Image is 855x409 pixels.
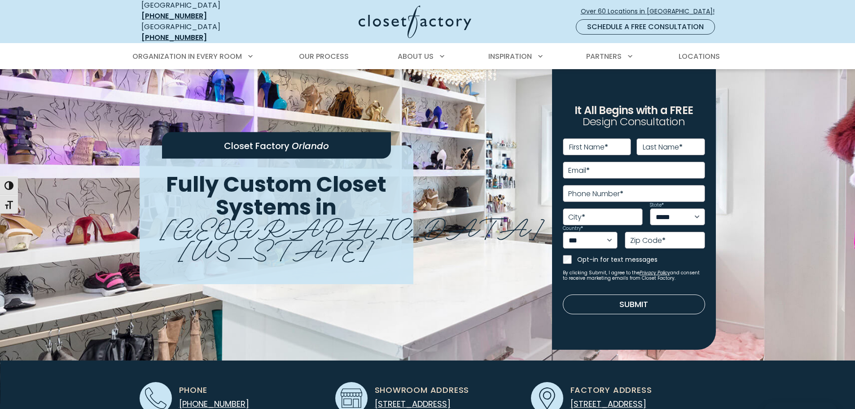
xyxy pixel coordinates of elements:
[581,7,722,16] span: Over 60 Locations in [GEOGRAPHIC_DATA]!
[630,237,666,244] label: Zip Code
[563,270,705,281] small: By clicking Submit, I agree to the and consent to receive marketing emails from Closet Factory.
[568,190,623,198] label: Phone Number
[583,114,685,129] span: Design Consultation
[488,51,532,62] span: Inspiration
[132,51,242,62] span: Organization in Every Room
[141,11,207,21] a: [PHONE_NUMBER]
[398,51,434,62] span: About Us
[359,5,471,38] img: Closet Factory Logo
[679,51,720,62] span: Locations
[299,51,349,62] span: Our Process
[179,384,207,396] span: Phone
[292,140,329,152] span: Orlando
[141,22,272,43] div: [GEOGRAPHIC_DATA]
[643,144,683,151] label: Last Name
[141,32,207,43] a: [PHONE_NUMBER]
[570,384,652,396] span: Factory Address
[650,203,664,207] label: State
[580,4,722,19] a: Over 60 Locations in [GEOGRAPHIC_DATA]!
[166,169,386,222] span: Fully Custom Closet Systems in
[160,205,544,268] span: [GEOGRAPHIC_DATA][US_STATE]
[574,103,693,118] span: It All Begins with a FREE
[224,140,289,152] span: Closet Factory
[563,295,705,314] button: Submit
[563,226,583,231] label: Country
[569,144,608,151] label: First Name
[576,19,715,35] a: Schedule a Free Consultation
[375,384,469,396] span: Showroom Address
[568,167,590,174] label: Email
[640,269,670,276] a: Privacy Policy
[577,255,705,264] label: Opt-in for text messages
[568,214,585,221] label: City
[126,44,729,69] nav: Primary Menu
[586,51,622,62] span: Partners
